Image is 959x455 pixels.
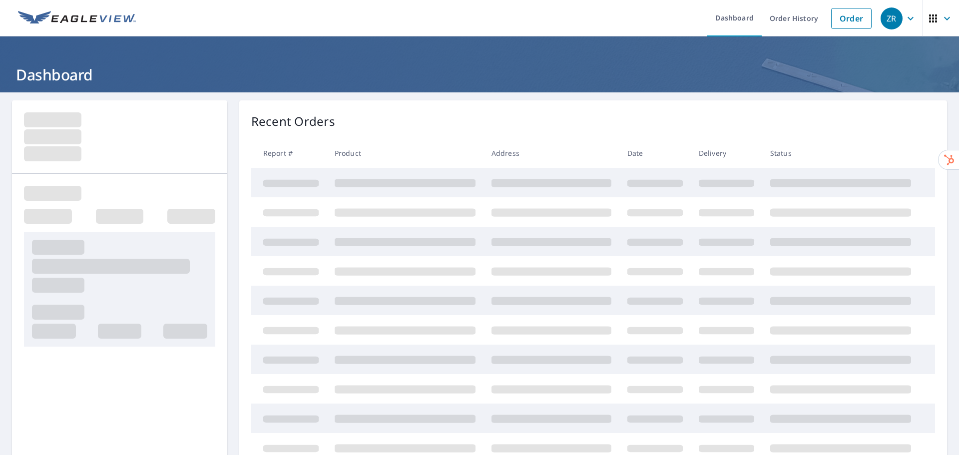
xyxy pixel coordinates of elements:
[881,7,903,29] div: ZR
[251,138,327,168] th: Report #
[691,138,762,168] th: Delivery
[483,138,619,168] th: Address
[18,11,136,26] img: EV Logo
[831,8,872,29] a: Order
[12,64,947,85] h1: Dashboard
[762,138,919,168] th: Status
[251,112,335,130] p: Recent Orders
[327,138,483,168] th: Product
[619,138,691,168] th: Date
